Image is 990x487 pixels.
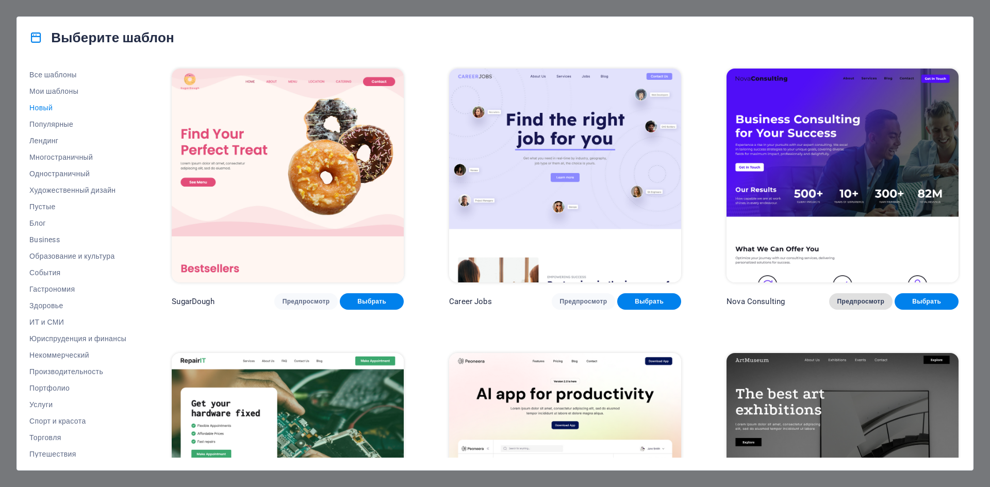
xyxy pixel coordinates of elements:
span: События [29,268,126,277]
button: ИТ и СМИ [29,314,126,330]
p: Nova Consulting [727,296,785,307]
button: Гастрономия [29,281,126,297]
button: Business [29,231,126,248]
span: Business [29,236,126,244]
button: Лендинг [29,132,126,149]
span: ИТ и СМИ [29,318,126,326]
p: SugarDough [172,296,214,307]
button: Все шаблоны [29,66,126,83]
button: Путешествия [29,446,126,462]
span: Здоровье [29,301,126,310]
button: Предпросмотр [829,293,893,310]
span: Портфолио [29,384,126,392]
button: Популярные [29,116,126,132]
img: Career Jobs [449,69,681,282]
span: Многостраничный [29,153,126,161]
button: Одностраничный [29,165,126,182]
span: Образование и культура [29,252,126,260]
span: Выбрать [625,297,673,306]
img: SugarDough [172,69,404,282]
button: Портфолио [29,380,126,396]
button: Выбрать [895,293,959,310]
span: Спорт и красота [29,417,126,425]
button: Услуги [29,396,126,413]
span: Предпросмотр [837,297,885,306]
span: Путешествия [29,450,126,458]
button: Блог [29,215,126,231]
span: Все шаблоны [29,71,126,79]
button: Предпросмотр [552,293,616,310]
span: Блог [29,219,126,227]
span: Некоммерческий [29,351,126,359]
button: События [29,264,126,281]
span: Предпросмотр [283,297,330,306]
button: Здоровье [29,297,126,314]
button: Новый [29,99,126,116]
button: Художественный дизайн [29,182,126,198]
span: Одностраничный [29,170,126,178]
span: Юриспруденция и финансы [29,334,126,343]
span: Лендинг [29,137,126,145]
button: Некоммерческий [29,347,126,363]
span: Выбрать [903,297,950,306]
button: Юриспруденция и финансы [29,330,126,347]
button: Спорт и красота [29,413,126,429]
span: Художественный дизайн [29,186,126,194]
span: Гастрономия [29,285,126,293]
button: Производительность [29,363,126,380]
button: Предпросмотр [274,293,338,310]
span: Производительность [29,367,126,376]
span: Услуги [29,400,126,409]
button: Торговля [29,429,126,446]
button: Выбрать [340,293,404,310]
img: Nova Consulting [727,69,959,282]
button: Мои шаблоны [29,83,126,99]
p: Career Jobs [449,296,492,307]
button: Образование и культура [29,248,126,264]
span: Популярные [29,120,126,128]
span: Новый [29,104,126,112]
button: Пустые [29,198,126,215]
button: Выбрать [617,293,681,310]
button: Многостраничный [29,149,126,165]
span: Выбрать [348,297,395,306]
span: Торговля [29,433,126,442]
span: Пустые [29,203,126,211]
span: Предпросмотр [560,297,607,306]
h4: Выберите шаблон [29,29,174,46]
span: Мои шаблоны [29,87,126,95]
